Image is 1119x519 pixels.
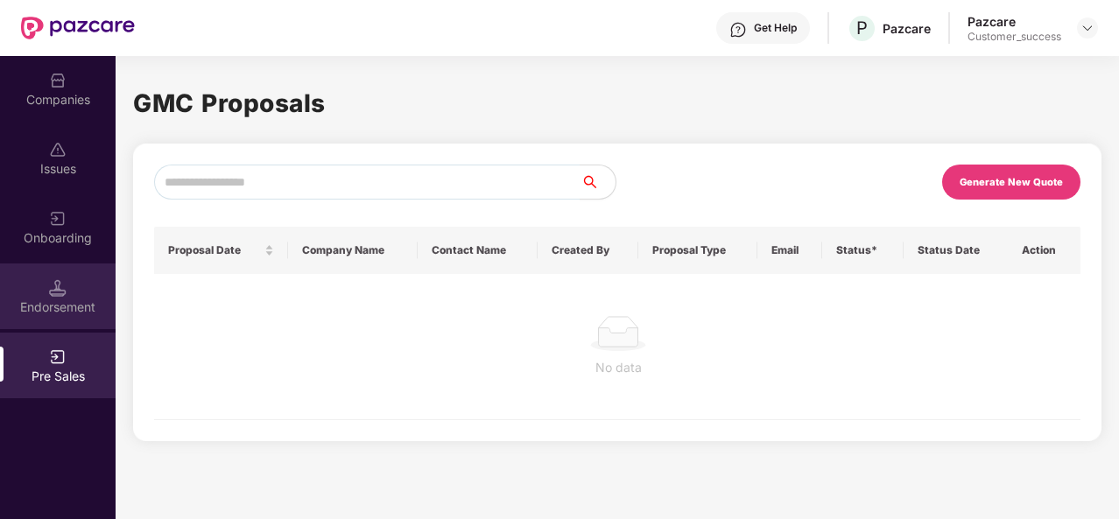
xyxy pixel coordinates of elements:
[49,141,67,158] img: svg+xml;base64,PHN2ZyBpZD0iSXNzdWVzX2Rpc2FibGVkIiB4bWxucz0iaHR0cDovL3d3dy53My5vcmcvMjAwMC9zdmciIH...
[968,30,1061,44] div: Customer_success
[729,21,747,39] img: svg+xml;base64,PHN2ZyBpZD0iSGVscC0zMngzMiIgeG1sbnM9Imh0dHA6Ly93d3cudzMub3JnLzIwMDAvc3ZnIiB3aWR0aD...
[49,72,67,89] img: svg+xml;base64,PHN2ZyBpZD0iQ29tcGFuaWVzIiB4bWxucz0iaHR0cDovL3d3dy53My5vcmcvMjAwMC9zdmciIHdpZHRoPS...
[754,21,797,35] div: Get Help
[580,175,616,189] span: search
[154,227,288,274] th: Proposal Date
[21,17,135,39] img: New Pazcare Logo
[49,348,67,366] img: svg+xml;base64,PHN2ZyB3aWR0aD0iMjAiIGhlaWdodD0iMjAiIHZpZXdCb3g9IjAgMCAyMCAyMCIgZmlsbD0ibm9uZSIgeG...
[288,227,418,274] th: Company Name
[49,279,67,297] img: svg+xml;base64,PHN2ZyB3aWR0aD0iMTQuNSIgaGVpZ2h0PSIxNC41IiB2aWV3Qm94PSIwIDAgMTYgMTYiIGZpbGw9Im5vbm...
[904,227,1010,274] th: Status Date
[883,20,931,37] div: Pazcare
[822,227,904,274] th: Status*
[49,210,67,228] img: svg+xml;base64,PHN2ZyB3aWR0aD0iMjAiIGhlaWdodD0iMjAiIHZpZXdCb3g9IjAgMCAyMCAyMCIgZmlsbD0ibm9uZSIgeG...
[580,165,616,200] button: search
[1080,21,1094,35] img: svg+xml;base64,PHN2ZyBpZD0iRHJvcGRvd24tMzJ4MzIiIHhtbG5zPSJodHRwOi8vd3d3LnczLm9yZy8yMDAwL3N2ZyIgd2...
[856,18,868,39] span: P
[960,176,1063,188] div: Generate New Quote
[168,243,261,257] span: Proposal Date
[418,227,538,274] th: Contact Name
[168,358,1068,377] div: No data
[638,227,757,274] th: Proposal Type
[133,84,1101,123] h1: GMC Proposals
[968,13,1061,30] div: Pazcare
[538,227,638,274] th: Created By
[757,227,822,274] th: Email
[1008,227,1080,274] th: Action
